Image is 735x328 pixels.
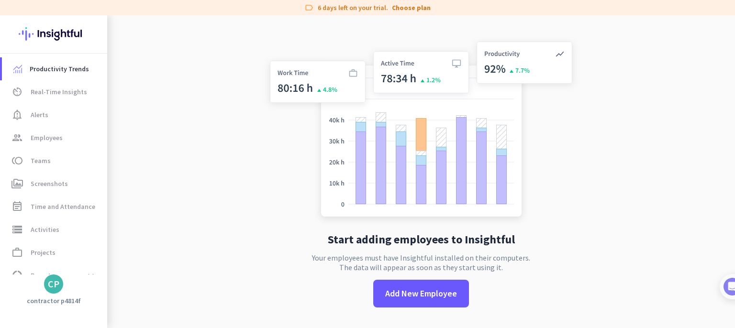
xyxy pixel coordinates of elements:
a: event_noteTime and Attendance [2,195,107,218]
a: work_outlineProjects [2,241,107,264]
a: Choose plan [392,3,431,12]
span: Add New Employee [385,287,457,300]
i: notification_important [11,109,23,120]
span: Screenshots [31,178,68,189]
i: label [304,3,314,12]
span: Teams [31,155,51,166]
span: Alerts [31,109,48,120]
div: CP [48,279,59,289]
span: Activities [31,224,59,235]
span: Reports [31,270,54,281]
span: Productivity Trends [30,63,89,75]
a: data_usageReportsexpand_more [2,264,107,287]
i: data_usage [11,270,23,281]
button: Add New Employee [373,280,469,307]
i: av_timer [11,86,23,98]
i: work_outline [11,247,23,258]
a: perm_mediaScreenshots [2,172,107,195]
span: Real-Time Insights [31,86,87,98]
a: menu-itemProductivity Trends [2,57,107,80]
img: menu-item [13,65,22,73]
span: Projects [31,247,56,258]
span: Time and Attendance [31,201,95,212]
span: Employees [31,132,63,143]
img: no-search-results [263,36,579,226]
i: event_note [11,201,23,212]
a: notification_importantAlerts [2,103,107,126]
h2: Start adding employees to Insightful [328,234,515,245]
a: tollTeams [2,149,107,172]
i: perm_media [11,178,23,189]
a: storageActivities [2,218,107,241]
i: storage [11,224,23,235]
i: toll [11,155,23,166]
img: Insightful logo [19,15,89,53]
a: groupEmployees [2,126,107,149]
button: expand_more [82,267,100,284]
p: Your employees must have Insightful installed on their computers. The data will appear as soon as... [312,253,530,272]
i: group [11,132,23,143]
a: av_timerReal-Time Insights [2,80,107,103]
